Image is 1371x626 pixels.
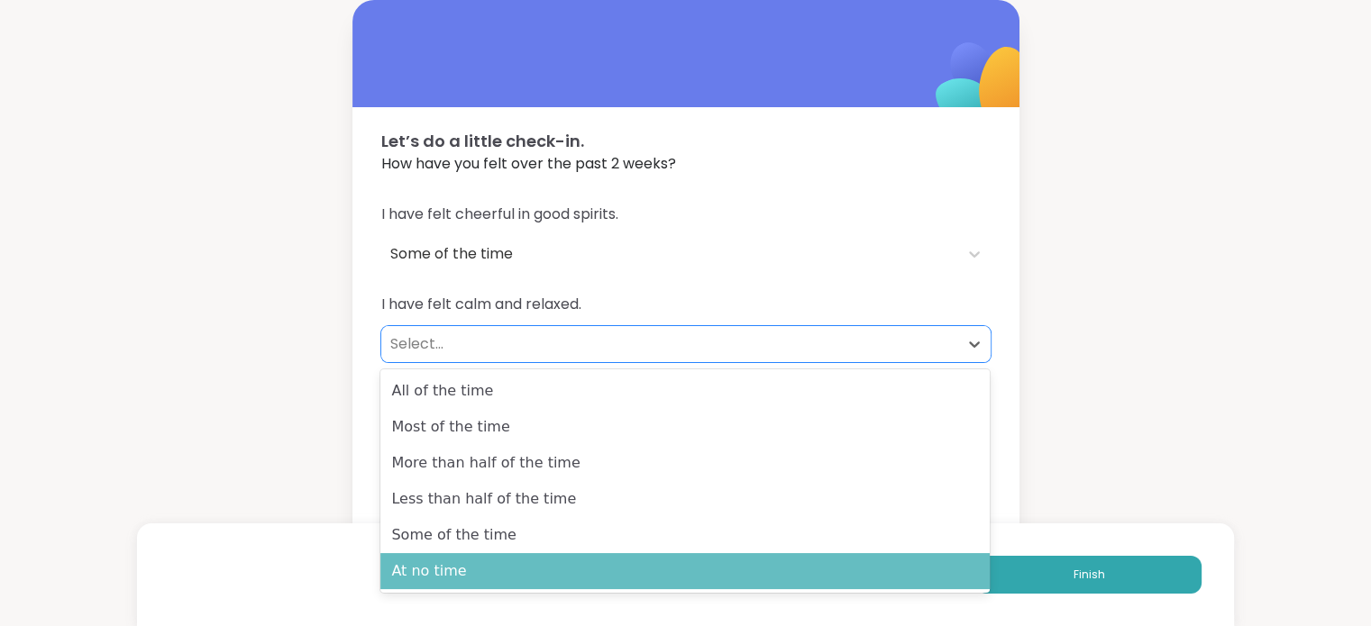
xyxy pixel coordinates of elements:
[390,243,949,265] div: Some of the time
[380,445,990,481] div: More than half of the time
[380,481,990,517] div: Less than half of the time
[381,153,991,175] span: How have you felt over the past 2 weeks?
[390,333,949,355] div: Select...
[1073,567,1104,583] span: Finish
[380,373,990,409] div: All of the time
[380,553,990,589] div: At no time
[380,517,990,553] div: Some of the time
[976,556,1202,594] button: Finish
[381,129,991,153] span: Let’s do a little check-in.
[381,294,991,315] span: I have felt calm and relaxed.
[381,204,991,225] span: I have felt cheerful in good spirits.
[380,409,990,445] div: Most of the time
